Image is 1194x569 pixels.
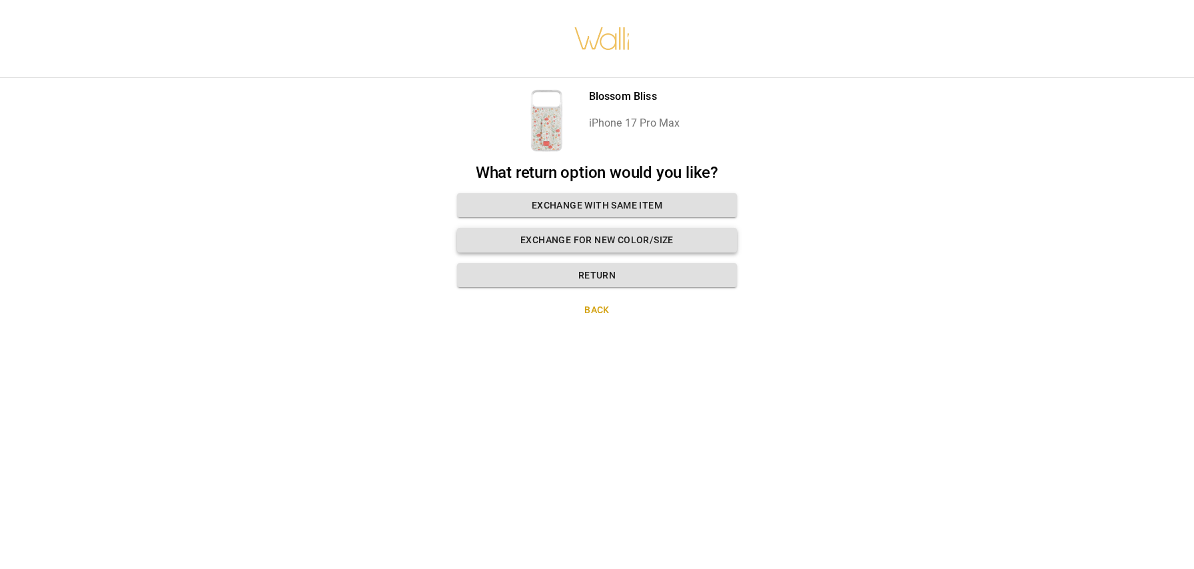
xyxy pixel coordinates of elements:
[457,193,737,218] button: Exchange with same item
[457,263,737,288] button: Return
[457,163,737,183] h2: What return option would you like?
[589,115,680,131] p: iPhone 17 Pro Max
[457,298,737,322] button: Back
[574,10,631,67] img: walli-inc.myshopify.com
[589,89,680,105] p: Blossom Bliss
[457,228,737,253] button: Exchange for new color/size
